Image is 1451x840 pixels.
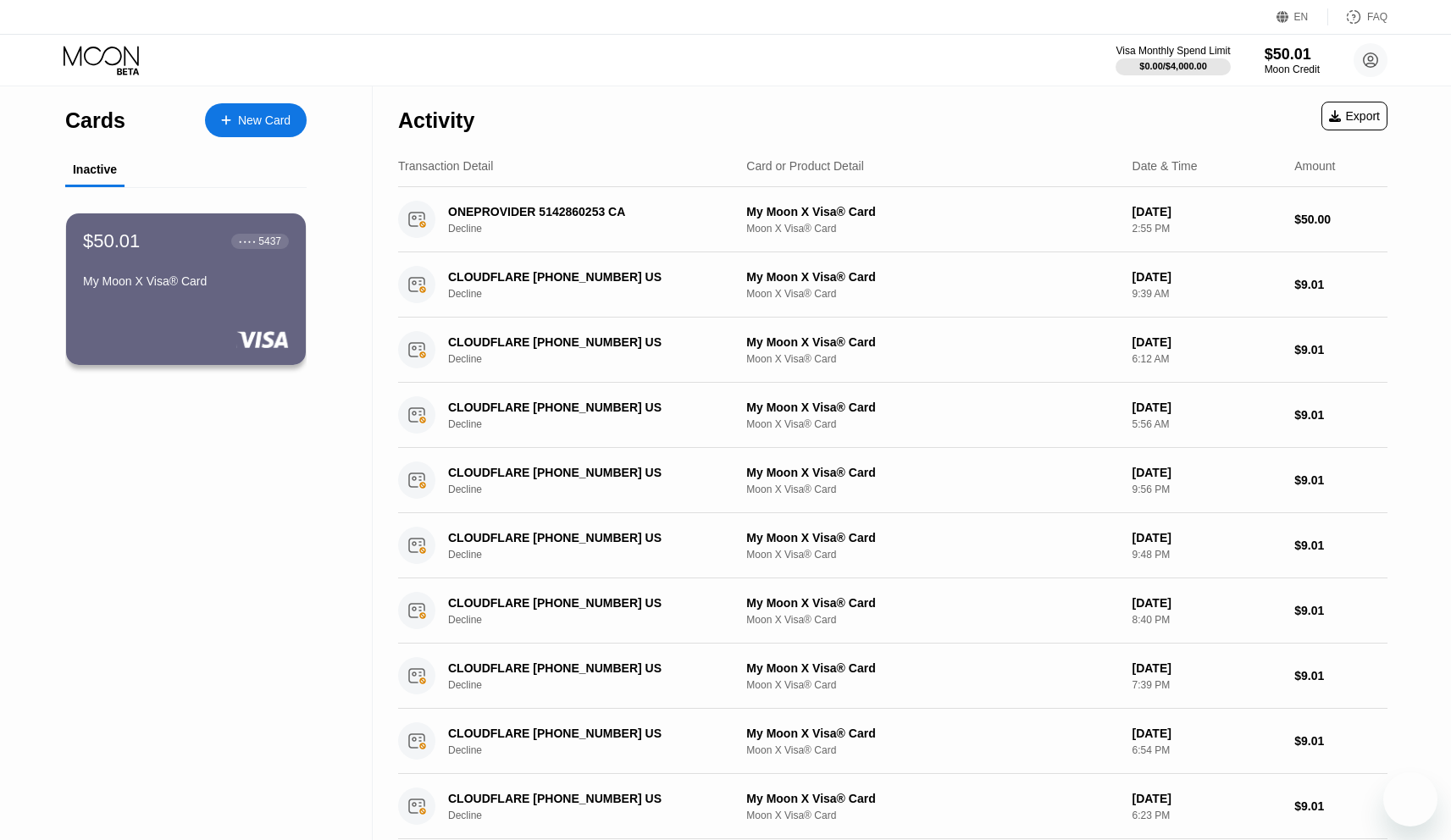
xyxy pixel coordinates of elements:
div: $9.01 [1294,539,1387,552]
div: 6:23 PM [1133,810,1282,821]
div: My Moon X Visa® Card [746,466,1118,479]
div: Decline [448,288,750,300]
div: 2:55 PM [1133,223,1282,235]
div: 9:39 AM [1133,288,1282,300]
div: Moon X Visa® Card [746,614,1118,626]
div: FAQ [1328,8,1387,25]
div: My Moon X Visa® Card [746,596,1118,610]
div: CLOUDFLARE [PHONE_NUMBER] USDeclineMy Moon X Visa® CardMoon X Visa® Card[DATE]9:56 PM$9.01 [398,448,1387,513]
div: $9.01 [1294,343,1387,356]
div: Decline [448,810,750,821]
div: My Moon X Visa® Card [746,205,1118,218]
div: Moon X Visa® Card [746,744,1118,756]
div: CLOUDFLARE [PHONE_NUMBER] US [448,792,728,805]
div: My Moon X Visa® Card [746,270,1118,284]
div: $9.01 [1294,408,1387,422]
iframe: Button to launch messaging window, conversation in progress [1383,772,1437,826]
div: Moon X Visa® Card [746,418,1118,430]
div: Moon X Visa® Card [746,288,1118,300]
div: My Moon X Visa® Card [746,531,1118,544]
div: My Moon X Visa® Card [83,274,289,288]
div: Moon X Visa® Card [746,353,1118,365]
div: CLOUDFLARE [PHONE_NUMBER] USDeclineMy Moon X Visa® CardMoon X Visa® Card[DATE]6:23 PM$9.01 [398,774,1387,839]
div: Visa Monthly Spend Limit$0.00/$4,000.00 [1116,45,1230,75]
div: Moon X Visa® Card [746,223,1118,235]
div: 5:56 AM [1133,418,1282,430]
div: 8:40 PM [1133,614,1282,626]
div: New Card [205,103,307,137]
div: 6:12 AM [1133,353,1282,365]
div: CLOUDFLARE [PHONE_NUMBER] US [448,335,728,349]
div: FAQ [1367,11,1387,23]
div: Moon X Visa® Card [746,810,1118,821]
div: CLOUDFLARE [PHONE_NUMBER] USDeclineMy Moon X Visa® CardMoon X Visa® Card[DATE]6:12 AM$9.01 [398,318,1387,383]
div: EN [1277,8,1328,25]
div: 5437 [258,235,281,247]
div: CLOUDFLARE [PHONE_NUMBER] USDeclineMy Moon X Visa® CardMoon X Visa® Card[DATE]9:48 PM$9.01 [398,513,1387,578]
div: 9:48 PM [1133,549,1282,561]
div: $50.00 [1294,213,1387,226]
div: $9.01 [1294,278,1387,291]
div: Moon X Visa® Card [746,484,1118,495]
div: 6:54 PM [1133,744,1282,756]
div: Inactive [73,163,117,176]
div: [DATE] [1133,205,1282,218]
div: Activity [398,108,474,133]
div: 9:56 PM [1133,484,1282,495]
div: ONEPROVIDER 5142860253 CADeclineMy Moon X Visa® CardMoon X Visa® Card[DATE]2:55 PM$50.00 [398,187,1387,252]
div: Date & Time [1133,159,1198,173]
div: Moon X Visa® Card [746,549,1118,561]
div: $9.01 [1294,799,1387,813]
div: CLOUDFLARE [PHONE_NUMBER] US [448,727,728,740]
div: Decline [448,418,750,430]
div: [DATE] [1133,270,1282,284]
div: [DATE] [1133,661,1282,675]
div: Export [1329,109,1380,123]
div: $9.01 [1294,473,1387,487]
div: CLOUDFLARE [PHONE_NUMBER] USDeclineMy Moon X Visa® CardMoon X Visa® Card[DATE]6:54 PM$9.01 [398,709,1387,774]
div: [DATE] [1133,596,1282,610]
div: Visa Monthly Spend Limit [1116,45,1230,57]
div: CLOUDFLARE [PHONE_NUMBER] US [448,661,728,675]
div: CLOUDFLARE [PHONE_NUMBER] US [448,531,728,544]
div: Decline [448,484,750,495]
div: EN [1294,11,1309,23]
div: [DATE] [1133,727,1282,740]
div: Decline [448,353,750,365]
div: [DATE] [1133,401,1282,414]
div: Export [1321,102,1387,130]
div: New Card [238,113,291,128]
div: Decline [448,549,750,561]
div: Decline [448,744,750,756]
div: CLOUDFLARE [PHONE_NUMBER] US [448,466,728,479]
div: CLOUDFLARE [PHONE_NUMBER] USDeclineMy Moon X Visa® CardMoon X Visa® Card[DATE]7:39 PM$9.01 [398,644,1387,709]
div: Decline [448,679,750,691]
div: $50.01 [83,230,140,252]
div: Moon Credit [1265,64,1320,75]
div: Moon X Visa® Card [746,679,1118,691]
div: 7:39 PM [1133,679,1282,691]
div: [DATE] [1133,466,1282,479]
div: ONEPROVIDER 5142860253 CA [448,205,728,218]
div: CLOUDFLARE [PHONE_NUMBER] USDeclineMy Moon X Visa® CardMoon X Visa® Card[DATE]5:56 AM$9.01 [398,383,1387,448]
div: [DATE] [1133,531,1282,544]
div: $9.01 [1294,669,1387,682]
div: Cards [65,108,125,133]
div: CLOUDFLARE [PHONE_NUMBER] US [448,270,728,284]
div: ● ● ● ● [239,239,256,244]
div: Decline [448,223,750,235]
div: My Moon X Visa® Card [746,661,1118,675]
div: CLOUDFLARE [PHONE_NUMBER] US [448,596,728,610]
div: $9.01 [1294,604,1387,617]
div: Amount [1294,159,1335,173]
div: My Moon X Visa® Card [746,401,1118,414]
div: [DATE] [1133,335,1282,349]
div: $0.00 / $4,000.00 [1139,61,1207,71]
div: $50.01Moon Credit [1265,46,1320,75]
div: $50.01● ● ● ●5437My Moon X Visa® Card [66,213,306,365]
div: [DATE] [1133,792,1282,805]
div: CLOUDFLARE [PHONE_NUMBER] USDeclineMy Moon X Visa® CardMoon X Visa® Card[DATE]8:40 PM$9.01 [398,578,1387,644]
div: My Moon X Visa® Card [746,792,1118,805]
div: Decline [448,614,750,626]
